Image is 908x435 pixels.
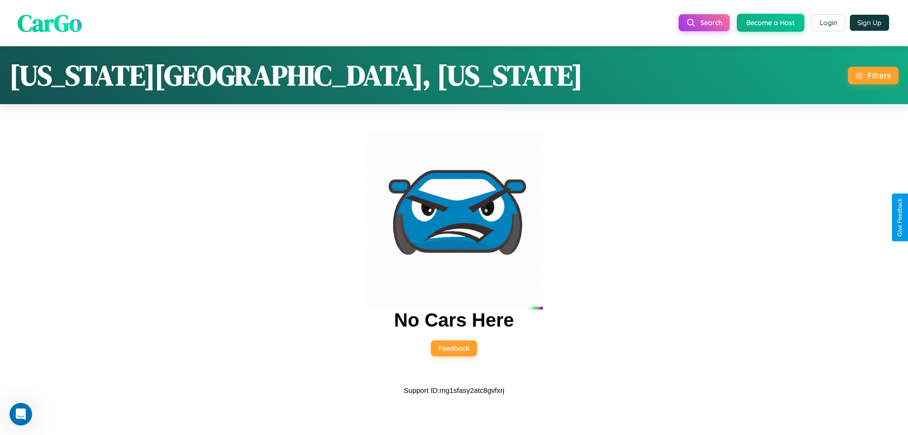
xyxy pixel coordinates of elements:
[9,403,32,426] iframe: Intercom live chat
[897,198,903,237] div: Give Feedback
[365,132,543,310] img: car
[867,71,891,80] div: Filters
[679,14,730,31] button: Search
[850,15,889,31] button: Sign Up
[737,14,804,32] button: Become a Host
[848,67,899,84] button: Filters
[17,6,82,39] span: CarGo
[9,56,583,95] h1: [US_STATE][GEOGRAPHIC_DATA], [US_STATE]
[394,310,514,331] h2: No Cars Here
[812,14,845,31] button: Login
[431,340,477,356] button: Feedback
[404,384,505,397] p: Support ID: mg1sfasy2atc8gvfxrj
[700,18,722,27] span: Search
